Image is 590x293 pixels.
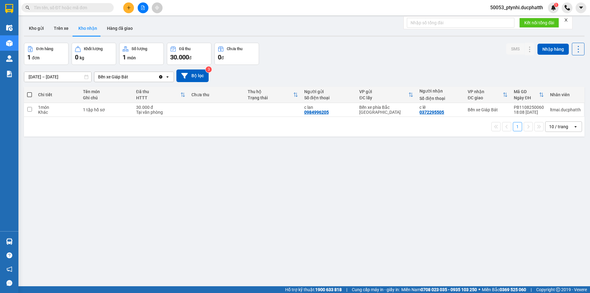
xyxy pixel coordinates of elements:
[419,89,461,93] div: Người nhận
[514,89,539,94] div: Mã GD
[6,266,12,272] span: notification
[556,287,560,292] span: copyright
[167,43,211,65] button: Đã thu30.000đ
[136,95,180,100] div: HTTT
[73,21,102,36] button: Kho nhận
[170,53,189,61] span: 30.000
[24,21,49,36] button: Kho gửi
[468,107,508,112] div: Bến xe Giáp Bát
[152,2,163,13] button: aim
[38,92,77,97] div: Chi tiết
[34,4,106,11] input: Tìm tên, số ĐT hoặc mã đơn
[127,6,131,10] span: plus
[123,53,126,61] span: 1
[514,95,539,100] div: Ngày ĐH
[482,286,526,293] span: Miền Bắc
[127,55,136,60] span: món
[176,69,209,82] button: Bộ lọc
[554,3,558,7] sup: 1
[304,105,353,110] div: c lan
[419,105,461,110] div: c lê
[98,74,128,80] div: Bến xe Giáp Bát
[514,105,544,110] div: PB1108250060
[75,53,78,61] span: 0
[6,71,13,77] img: solution-icon
[304,89,353,94] div: Người gửi
[401,286,477,293] span: Miền Nam
[537,44,569,55] button: Nhập hàng
[133,87,188,103] th: Toggle SortBy
[24,72,91,82] input: Select a date range.
[356,87,416,103] th: Toggle SortBy
[6,280,12,286] span: message
[500,287,526,292] strong: 0369 525 060
[564,5,570,10] img: phone-icon
[511,87,547,103] th: Toggle SortBy
[227,47,242,51] div: Chưa thu
[468,89,503,94] div: VP nhận
[83,89,130,94] div: Tên món
[6,25,13,31] img: warehouse-icon
[419,110,444,115] div: 0372295505
[27,53,31,61] span: 1
[468,95,503,100] div: ĐC giao
[49,21,73,36] button: Trên xe
[221,55,224,60] span: đ
[285,286,342,293] span: Hỗ trợ kỹ thuật:
[514,110,544,115] div: 18:08 [DATE]
[138,2,148,13] button: file-add
[36,47,53,51] div: Đơn hàng
[136,89,180,94] div: Đã thu
[155,6,159,10] span: aim
[513,122,522,131] button: 1
[38,105,77,110] div: 1 món
[245,87,301,103] th: Toggle SortBy
[6,252,12,258] span: question-circle
[206,66,212,73] sup: 3
[218,53,221,61] span: 0
[248,95,293,100] div: Trạng thái
[158,74,163,79] svg: Clear value
[421,287,477,292] strong: 0708 023 035 - 0935 103 250
[304,95,353,100] div: Số điện thoại
[83,95,130,100] div: Ghi chú
[551,5,556,10] img: icon-new-feature
[136,105,185,110] div: 30.000 đ
[346,286,347,293] span: |
[24,43,69,65] button: Đơn hàng1đơn
[248,89,293,94] div: Thu hộ
[465,87,511,103] th: Toggle SortBy
[573,124,578,129] svg: open
[304,110,329,115] div: 0984996205
[80,55,84,60] span: kg
[6,55,13,62] img: warehouse-icon
[6,40,13,46] img: warehouse-icon
[407,18,514,28] input: Nhập số tổng đài
[578,5,584,10] span: caret-down
[26,6,30,10] span: search
[359,105,413,115] div: Bến xe phía Bắc [GEOGRAPHIC_DATA]
[165,74,170,79] svg: open
[32,55,40,60] span: đơn
[576,2,586,13] button: caret-down
[419,96,461,101] div: Số điện thoại
[485,4,548,11] span: 50053_ptynhi.ducphatth
[123,2,134,13] button: plus
[550,107,581,112] div: ltmai.ducphatth
[315,287,342,292] strong: 1900 633 818
[119,43,164,65] button: Số lượng1món
[352,286,400,293] span: Cung cấp máy in - giấy in:
[506,43,525,54] button: SMS
[5,4,13,13] img: logo-vxr
[132,47,147,51] div: Số lượng
[84,47,103,51] div: Khối lượng
[531,286,532,293] span: |
[191,92,242,97] div: Chưa thu
[524,19,554,26] span: Kết nối tổng đài
[141,6,145,10] span: file-add
[102,21,138,36] button: Hàng đã giao
[519,18,559,28] button: Kết nối tổng đài
[359,95,408,100] div: ĐC lấy
[72,43,116,65] button: Khối lượng0kg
